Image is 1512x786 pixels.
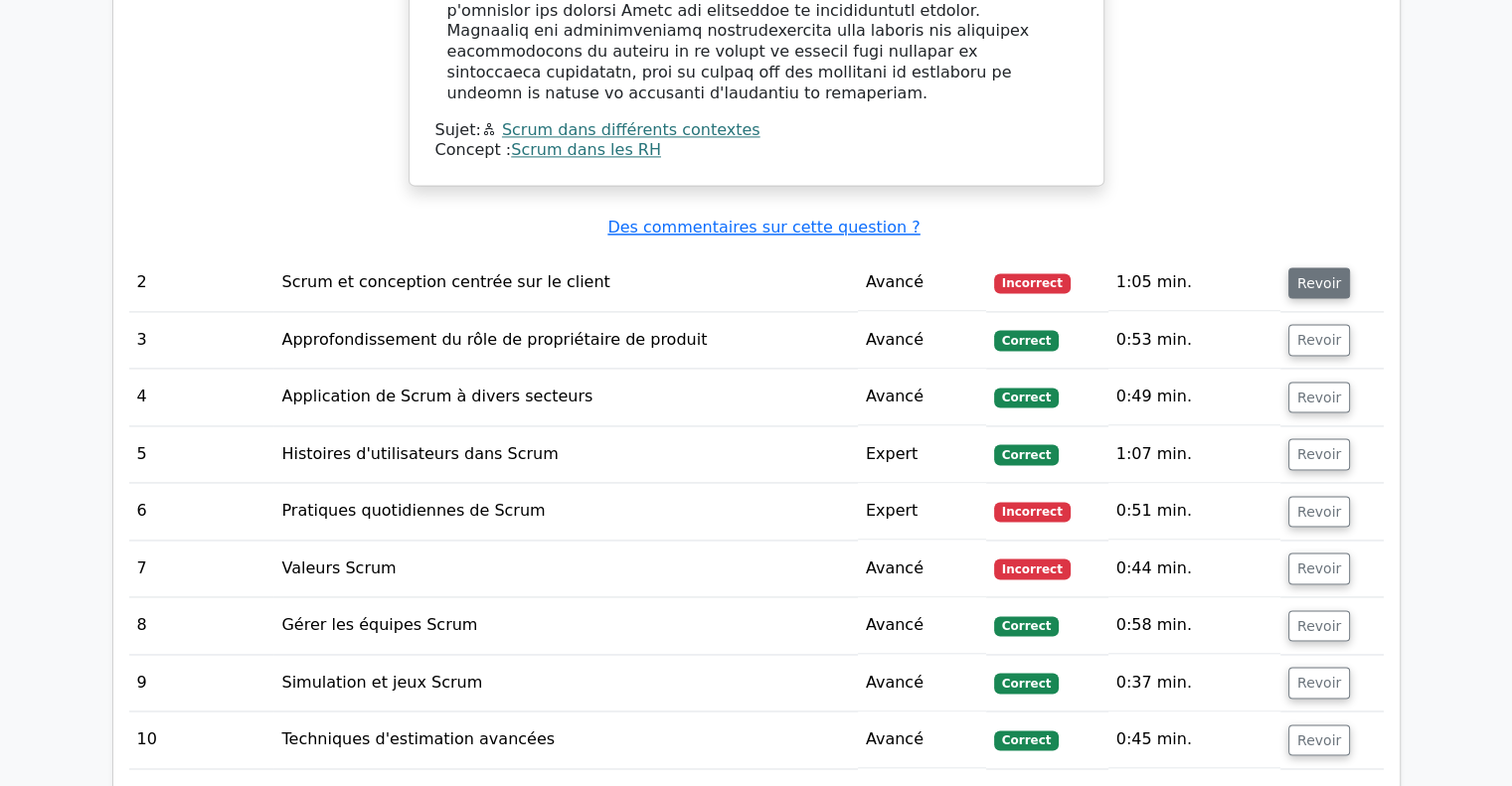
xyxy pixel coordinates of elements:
[1297,446,1341,462] font: Revoir
[1116,330,1192,349] font: 0:53 min.
[281,330,707,349] font: Approfondissement du rôle de propriétaire de produit
[866,729,924,748] font: Avancé
[1002,276,1063,290] font: Incorrect
[281,729,555,748] font: Techniques d'estimation avancées
[281,387,592,405] font: Application de Scrum à divers secteurs
[607,218,920,236] a: Des commentaires sur cette question ?
[1297,274,1341,290] font: Revoir
[1297,560,1341,576] font: Revoir
[1288,382,1350,413] button: Revoir
[1002,391,1052,404] font: Correct
[137,729,157,748] font: 10
[1297,503,1341,519] font: Revoir
[1297,332,1341,348] font: Revoir
[866,330,924,349] font: Avancé
[281,558,396,577] font: Valeurs Scrum
[1288,496,1350,528] button: Revoir
[866,272,924,291] font: Avancé
[511,140,661,159] a: Scrum dans les RH
[137,501,147,520] font: 6
[1288,667,1350,699] button: Revoir
[1116,615,1192,634] font: 0:58 min.
[1288,438,1350,470] button: Revoir
[435,140,512,159] font: Concept :
[281,444,558,463] font: Histoires d'utilisateurs dans Scrum
[1288,324,1350,356] button: Revoir
[1002,619,1052,633] font: Correct
[1297,389,1341,404] font: Revoir
[1116,387,1192,405] font: 0:49 min.
[137,272,147,291] font: 2
[281,673,482,692] font: Simulation et jeux Scrum
[1116,673,1192,692] font: 0:37 min.
[1288,610,1350,642] button: Revoir
[1002,677,1052,691] font: Correct
[866,673,924,692] font: Avancé
[281,615,477,634] font: Gérer les équipes Scrum
[137,558,147,577] font: 7
[866,615,924,634] font: Avancé
[1297,675,1341,691] font: Revoir
[137,330,147,349] font: 3
[1116,444,1192,463] font: 1:07 min.
[1297,731,1341,747] font: Revoir
[435,120,481,139] font: Sujet:
[866,558,924,577] font: Avancé
[866,444,918,463] font: Expert
[866,387,924,405] font: Avancé
[866,501,918,520] font: Expert
[281,501,545,520] font: Pratiques quotidiennes de Scrum
[137,615,147,634] font: 8
[137,444,147,463] font: 5
[1002,448,1052,462] font: Correct
[137,387,147,405] font: 4
[1288,267,1350,299] button: Revoir
[1002,562,1063,576] font: Incorrect
[137,673,147,692] font: 9
[1288,552,1350,584] button: Revoir
[1297,617,1341,633] font: Revoir
[1002,505,1063,519] font: Incorrect
[1116,729,1192,748] font: 0:45 min.
[1288,724,1350,756] button: Revoir
[281,272,609,291] font: Scrum et conception centrée sur le client
[1002,334,1052,348] font: Correct
[1116,272,1192,291] font: 1:05 min.
[502,120,760,139] a: Scrum dans différents contextes
[1116,558,1192,577] font: 0:44 min.
[1116,501,1192,520] font: 0:51 min.
[1002,733,1052,747] font: Correct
